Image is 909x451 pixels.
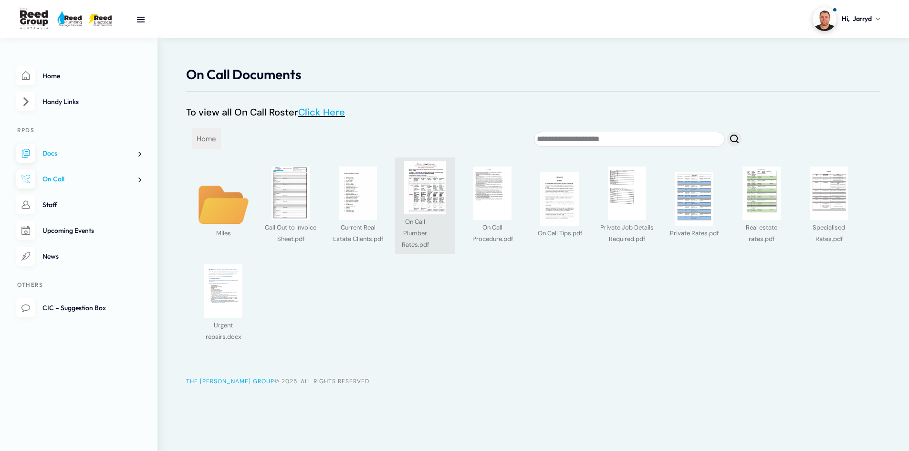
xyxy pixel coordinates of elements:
a: The [PERSON_NAME] Group [186,378,274,385]
a: Profile picture of Jarryd ShelleyHi,Jarryd [813,7,880,31]
img: thumbnail [331,167,385,220]
img: thumbnail [533,172,586,226]
div: name: Private Rates.pdf size: 108 KB [664,169,724,242]
h1: On Call Documents [186,67,880,82]
span: Jarryd [853,14,871,24]
div: © 2025. All Rights Reserved. [186,376,880,387]
img: thumbnail [466,167,519,220]
img: thumbnail [668,172,721,226]
div: Private Rates.pdf [668,226,721,239]
p: To view all On Call Roster [186,106,880,118]
div: name: Real estate rates.pdf size: 84 KB [731,163,792,248]
div: Specialised Rates.pdf [802,220,856,245]
a: Click Here [298,106,345,118]
div: name: On Call Tips.pdf size: 75 KB [530,169,590,242]
div: Current Real Estate Clients.pdf [331,220,385,245]
div: Call Out to Invoice Sheet.pdf [264,220,317,245]
div: Real estate rates.pdf [735,220,788,245]
div: name: On Call Plumber Rates.pdf size: 49 KB [395,157,455,254]
div: name: Private Job Details Required.pdf size: 105 KB [597,163,657,248]
div: name: On Call Procedure.pdf size: 80 KB [462,163,522,248]
div: On Call Plumber Rates.pdf [398,214,432,251]
div: Miles [197,226,250,239]
span: Home [192,128,221,149]
div: name: Current Real Estate Clients.pdf size: 22 KB [328,163,388,248]
img: thumbnail [264,167,317,220]
div: name: Call Out to Invoice Sheet.pdf size: 64 KB [261,163,321,248]
div: On Call Procedure.pdf [466,220,519,245]
img: thumbnail [398,161,452,214]
div: Actions [443,229,452,238]
img: thumbnail [197,264,250,318]
div: name: Urgent repairs.docx size: 26 KB [193,261,253,346]
img: Profile picture of Jarryd Shelley [813,7,836,31]
img: search.svg [730,135,739,143]
img: thumbnail [802,167,856,220]
img: thumbnail [600,167,654,220]
div: On Call Tips.pdf [533,226,586,239]
div: Private Job Details Required.pdf [600,220,654,245]
img: thumbnail [735,167,788,220]
div: Urgent repairs.docx [197,318,250,343]
img: folder.svg [197,185,250,226]
div: name: Specialised Rates.pdf size: 82 KB [799,163,859,248]
span: Hi, [842,14,849,24]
